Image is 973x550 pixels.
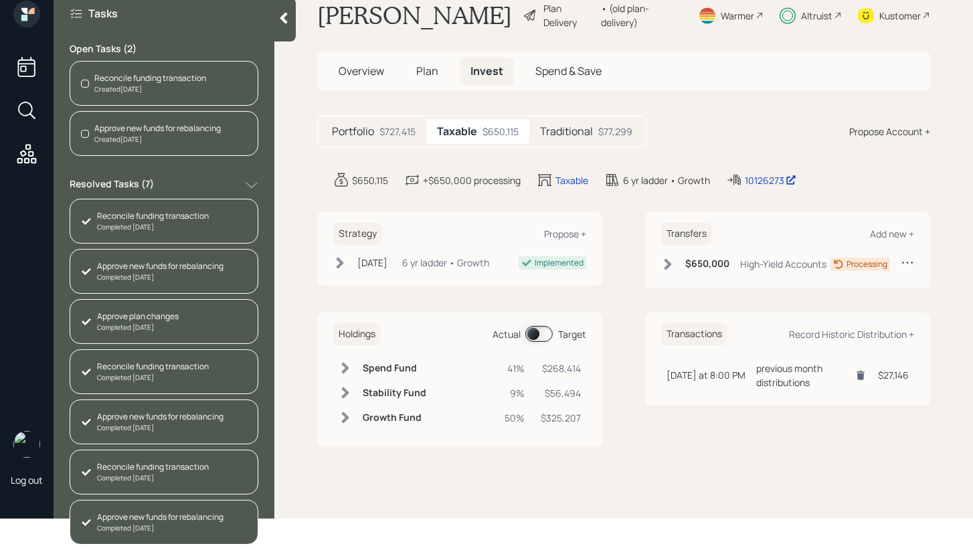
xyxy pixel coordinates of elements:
[97,222,209,232] div: Completed [DATE]
[685,258,729,270] h6: $650,000
[97,511,224,523] div: Approve new funds for rebalancing
[623,173,710,187] div: 6 yr ladder • Growth
[339,64,384,78] span: Overview
[721,9,754,23] div: Warmer
[423,173,521,187] div: +$650,000 processing
[94,134,221,145] div: Created [DATE]
[756,361,850,389] div: previous month distributions
[745,173,796,187] div: 10126273
[97,272,224,282] div: Completed [DATE]
[667,368,745,382] div: [DATE] at 8:00 PM
[97,260,224,272] div: Approve new funds for rebalancing
[97,323,179,333] div: Completed [DATE]
[847,258,887,270] div: Processing
[541,411,581,425] div: $325,207
[97,411,224,423] div: Approve new funds for rebalancing
[661,323,727,345] h6: Transactions
[97,373,209,383] div: Completed [DATE]
[363,363,426,374] h6: Spend Fund
[601,1,682,29] div: • (old plan-delivery)
[661,223,712,245] h6: Transfers
[535,64,602,78] span: Spend & Save
[870,227,914,240] div: Add new +
[70,177,154,193] label: Resolved Tasks ( 7 )
[540,125,593,138] h5: Traditional
[505,386,525,400] div: 9%
[94,122,221,134] div: Approve new funds for rebalancing
[97,523,224,533] div: Completed [DATE]
[97,310,179,323] div: Approve plan changes
[437,125,477,138] h5: Taxable
[482,124,519,139] div: $650,115
[97,473,209,483] div: Completed [DATE]
[493,327,521,341] div: Actual
[879,9,921,23] div: Kustomer
[70,42,258,56] label: Open Tasks ( 2 )
[535,257,584,269] div: Implemented
[317,1,512,30] h1: [PERSON_NAME]
[363,387,426,399] h6: Stability Fund
[416,64,438,78] span: Plan
[363,412,426,424] h6: Growth Fund
[333,323,381,345] h6: Holdings
[97,361,209,373] div: Reconcile funding transaction
[379,124,416,139] div: $727,415
[470,64,503,78] span: Invest
[878,368,909,382] div: $27,146
[94,84,206,94] div: Created [DATE]
[357,256,387,270] div: [DATE]
[402,256,489,270] div: 6 yr ladder • Growth
[555,173,588,187] div: Taxable
[541,361,581,375] div: $268,414
[789,328,914,341] div: Record Historic Distribution +
[801,9,832,23] div: Altruist
[333,223,382,245] h6: Strategy
[544,227,586,240] div: Propose +
[558,327,586,341] div: Target
[11,474,43,486] div: Log out
[505,361,525,375] div: 41%
[97,210,209,222] div: Reconcile funding transaction
[97,461,209,473] div: Reconcile funding transaction
[88,6,118,21] label: Tasks
[543,1,594,29] div: Plan Delivery
[352,173,388,187] div: $650,115
[94,72,206,84] div: Reconcile funding transaction
[97,423,224,433] div: Completed [DATE]
[849,124,930,139] div: Propose Account +
[541,386,581,400] div: $56,494
[505,411,525,425] div: 50%
[740,257,826,271] div: High-Yield Accounts
[332,125,374,138] h5: Portfolio
[13,431,40,458] img: retirable_logo.png
[598,124,632,139] div: $77,299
